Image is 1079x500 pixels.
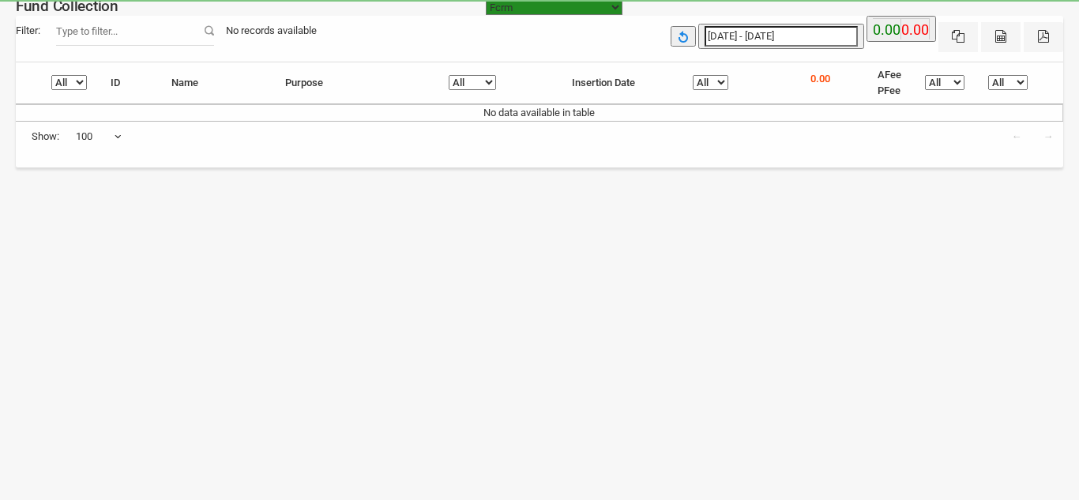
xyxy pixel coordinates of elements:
[1033,122,1063,152] a: →
[878,67,901,83] li: AFee
[1024,22,1063,52] button: Pdf
[938,22,978,52] button: Excel
[32,129,59,145] span: Show:
[810,71,830,87] p: 0.00
[214,16,329,46] div: No records available
[56,16,214,46] input: Filter:
[560,62,680,104] th: Insertion Date
[75,122,122,152] span: 100
[99,62,160,104] th: ID
[273,62,437,104] th: Purpose
[901,19,929,41] label: 0.00
[160,62,273,104] th: Name
[16,104,1063,121] td: No data available in table
[873,19,900,41] label: 0.00
[1002,122,1032,152] a: ←
[76,129,122,145] span: 100
[867,16,936,42] button: 0.00 0.00
[878,83,901,99] li: PFee
[981,22,1021,52] button: CSV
